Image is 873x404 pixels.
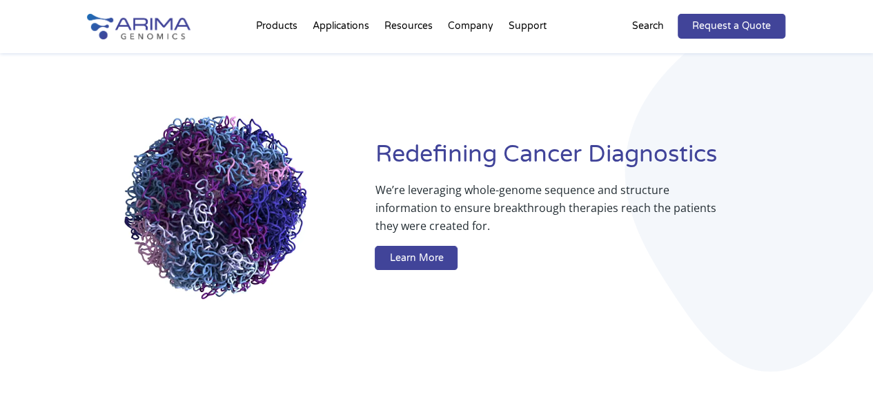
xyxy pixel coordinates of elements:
iframe: Chat Widget [804,338,873,404]
p: We’re leveraging whole-genome sequence and structure information to ensure breakthrough therapies... [375,181,730,246]
p: Search [632,17,664,35]
a: Request a Quote [678,14,785,39]
h1: Redefining Cancer Diagnostics [375,139,785,181]
a: Learn More [375,246,458,271]
img: Arima-Genomics-logo [87,14,190,39]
